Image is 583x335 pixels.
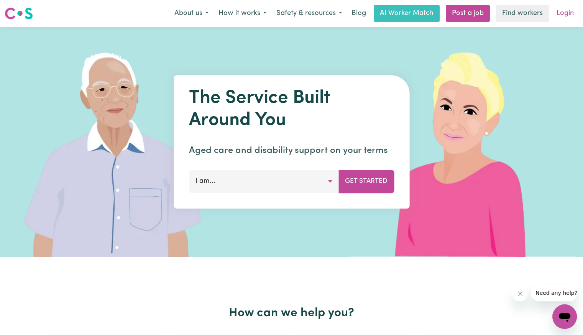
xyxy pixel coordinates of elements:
a: Post a job [446,5,490,22]
button: I am... [189,170,339,193]
iframe: Message from company [531,284,577,301]
iframe: Close message [512,286,528,301]
a: Blog [347,5,371,22]
button: Get Started [338,170,394,193]
a: Careseekers logo [5,5,33,22]
iframe: Button to launch messaging window [552,304,577,329]
a: Find workers [496,5,549,22]
h2: How can we help you? [43,306,540,320]
button: About us [169,5,213,21]
a: AI Worker Match [374,5,440,22]
span: Need any help? [5,5,46,11]
img: Careseekers logo [5,7,33,20]
p: Aged care and disability support on your terms [189,144,394,158]
button: How it works [213,5,271,21]
h1: The Service Built Around You [189,87,394,131]
button: Safety & resources [271,5,347,21]
a: Login [552,5,578,22]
